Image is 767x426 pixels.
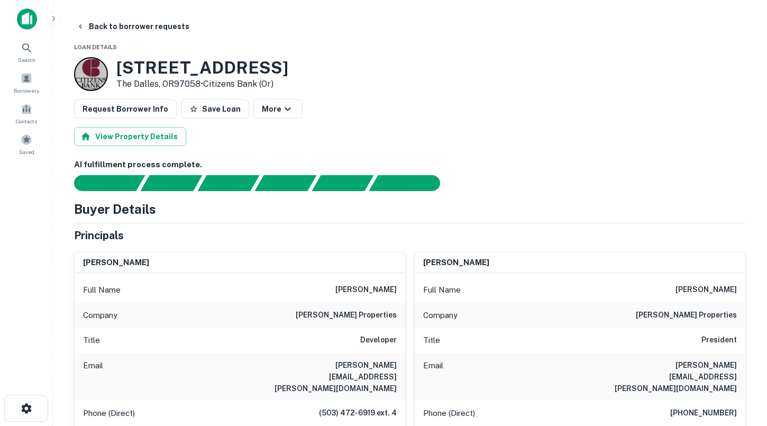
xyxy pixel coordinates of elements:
div: Documents found, AI parsing details... [197,175,259,191]
a: Borrowers [3,68,50,97]
h6: [PERSON_NAME] [423,257,489,269]
span: Contacts [16,117,37,125]
h6: [PERSON_NAME][EMAIL_ADDRESS][PERSON_NAME][DOMAIN_NAME] [270,359,397,394]
h6: [PERSON_NAME] [675,284,737,296]
button: View Property Details [74,127,186,146]
p: Email [83,359,103,394]
div: Principals found, still searching for contact information. This may take time... [312,175,373,191]
h6: President [701,334,737,347]
div: AI fulfillment process complete. [369,175,453,191]
button: Save Loan [181,99,249,119]
h6: AI fulfillment process complete. [74,159,746,171]
div: Sending borrower request to AI... [61,175,141,191]
img: capitalize-icon.png [17,8,37,30]
span: Search [18,56,35,64]
p: Phone (Direct) [423,407,475,420]
div: Principals found, AI now looking for contact information... [254,175,316,191]
p: Phone (Direct) [83,407,135,420]
span: Saved [19,148,34,156]
h6: [PERSON_NAME] [83,257,149,269]
iframe: Chat Widget [714,341,767,392]
button: Back to borrower requests [72,17,194,36]
h6: [PERSON_NAME] properties [296,309,397,322]
h6: [PHONE_NUMBER] [670,407,737,420]
p: Full Name [423,284,461,296]
button: Request Borrower Info [74,99,177,119]
h6: Developer [360,334,397,347]
h5: Principals [74,228,124,243]
h6: (503) 472-6919 ext. 4 [319,407,397,420]
p: Company [423,309,458,322]
p: The Dalles, OR97058 • [116,78,288,90]
button: More [253,99,303,119]
p: Email [423,359,443,394]
h4: Buyer Details [74,200,156,219]
p: Company [83,309,117,322]
p: Title [83,334,100,347]
div: Your request is received and processing... [140,175,202,191]
a: Citizens Bank (or) [203,79,273,89]
a: Contacts [3,99,50,128]
h6: [PERSON_NAME][EMAIL_ADDRESS][PERSON_NAME][DOMAIN_NAME] [610,359,737,394]
a: Saved [3,130,50,158]
p: Title [423,334,440,347]
h6: [PERSON_NAME] [335,284,397,296]
h3: [STREET_ADDRESS] [116,58,288,78]
span: Borrowers [14,86,39,95]
h6: [PERSON_NAME] properties [636,309,737,322]
p: Full Name [83,284,121,296]
span: Loan Details [74,44,117,50]
a: Search [3,38,50,66]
